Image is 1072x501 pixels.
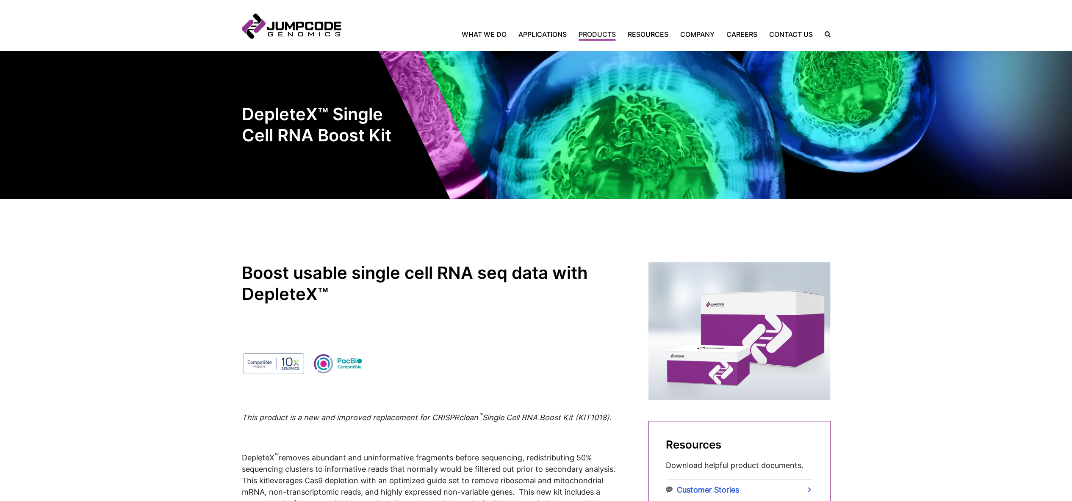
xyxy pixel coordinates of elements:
a: Applications [512,29,573,39]
em: This product is a new and improved replacement for CRISPRclean Single Cell RNA Boost Kit (KIT1018). [242,413,612,422]
h2: Resources [666,438,813,451]
span: DepleteX removes abundant and uninformative fragments before sequencing, redistributing 50% seque... [242,453,618,485]
p: Download helpful product documents. [666,460,813,471]
sup: ™ [478,412,482,419]
a: What We Do [462,29,512,39]
sup: ™ [274,452,279,459]
a: Company [674,29,720,39]
nav: Primary Navigation [341,29,819,39]
h1: DepleteX™ Single Cell RNA Boost Kit [242,104,394,146]
a: Customer Stories [666,480,813,500]
label: Search the site. [819,31,831,37]
a: Resources [622,29,674,39]
h2: Boost usable single cell RNA seq data with DepleteX™ [242,262,627,305]
a: Contact Us [763,29,819,39]
a: Products [573,29,622,39]
a: Careers [720,29,763,39]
